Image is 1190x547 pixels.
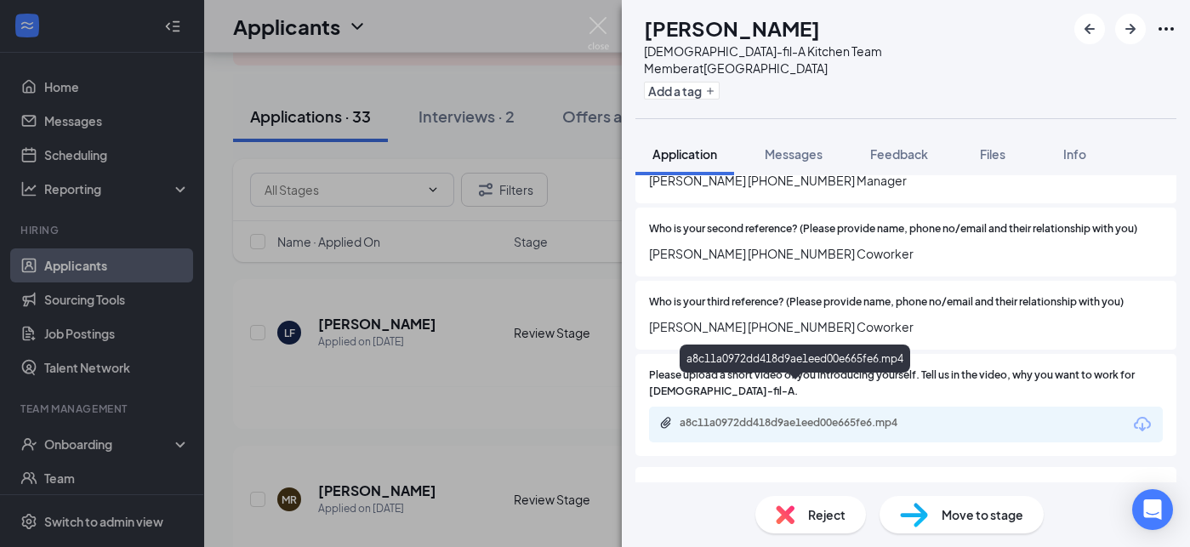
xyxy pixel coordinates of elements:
div: Open Intercom Messenger [1132,489,1173,530]
svg: Ellipses [1156,19,1176,39]
span: Move to stage [942,505,1023,524]
span: Who is your third reference? (Please provide name, phone no/email and their relationship with you) [649,294,1124,311]
span: [PERSON_NAME] [PHONE_NUMBER] Manager [649,171,1163,190]
div: [DEMOGRAPHIC_DATA]-fil-A Kitchen Team Member at [GEOGRAPHIC_DATA] [644,43,1066,77]
svg: ArrowRight [1120,19,1141,39]
span: Files [980,146,1005,162]
h1: [PERSON_NAME] [644,14,820,43]
span: Messages [765,146,823,162]
span: Info [1063,146,1086,162]
svg: Download [1132,414,1153,435]
a: Paperclipa8c11a0972dd418d9ae1eed00e665fe6.mp4 [659,416,935,432]
svg: Paperclip [659,416,673,430]
button: ArrowRight [1115,14,1146,44]
span: Feedback [870,146,928,162]
div: a8c11a0972dd418d9ae1eed00e665fe6.mp4 [680,416,918,430]
button: PlusAdd a tag [644,82,720,100]
div: a8c11a0972dd418d9ae1eed00e665fe6.mp4 [680,345,910,373]
span: Please upload a short video of you introducing yourself. Tell us in the video, why you want to wo... [649,368,1163,400]
svg: Plus [705,86,715,96]
span: Application [652,146,717,162]
svg: ArrowLeftNew [1079,19,1100,39]
span: Reject [808,505,846,524]
span: [PERSON_NAME] [PHONE_NUMBER] Coworker [649,244,1163,263]
button: ArrowLeftNew [1074,14,1105,44]
span: Who is your second reference? (Please provide name, phone no/email and their relationship with you) [649,221,1137,237]
span: Are you legally eligible to work in the [GEOGRAPHIC_DATA]? [649,481,1163,499]
span: [PERSON_NAME] [PHONE_NUMBER] Coworker [649,317,1163,336]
